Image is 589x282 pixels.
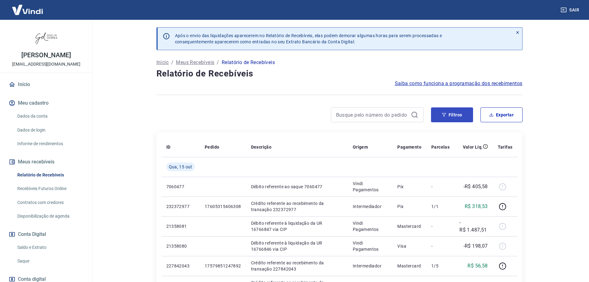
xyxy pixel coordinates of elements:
p: - [431,243,450,249]
p: Parcelas [431,144,450,150]
p: Crédito referente ao recebimento da transação 227842043 [251,260,343,272]
p: 17605315406308 [205,203,241,210]
p: Vindi Pagamentos [353,240,387,252]
p: / [171,59,173,66]
p: Mastercard [397,223,421,229]
button: Sair [559,4,582,16]
button: Meus recebíveis [7,155,85,169]
img: Vindi [7,0,48,19]
a: Dados de login [15,124,85,137]
p: -R$ 1.487,51 [459,219,488,234]
a: Início [7,78,85,91]
p: Origem [353,144,368,150]
p: Débito referente ao saque 7060477 [251,184,343,190]
p: Vindi Pagamentos [353,180,387,193]
button: Meu cadastro [7,96,85,110]
p: -R$ 198,07 [463,242,488,250]
a: Meus Recebíveis [176,59,214,66]
p: Visa [397,243,421,249]
p: Após o envio das liquidações aparecerem no Relatório de Recebíveis, elas podem demorar algumas ho... [175,33,442,45]
a: Recebíveis Futuros Online [15,182,85,195]
p: Tarifas [498,144,513,150]
p: Pix [397,184,421,190]
p: 21358081 [166,223,195,229]
p: 17579851247892 [205,263,241,269]
p: Mastercard [397,263,421,269]
img: 11efcaa0-b592-4158-bf44-3e3a1f4dab66.jpeg [34,25,59,50]
p: Pedido [205,144,219,150]
p: 227842043 [166,263,195,269]
span: Qua, 15 out [169,164,192,170]
a: Informe de rendimentos [15,137,85,150]
p: Crédito referente ao recebimento da transação 232372977 [251,200,343,213]
a: Início [156,59,169,66]
input: Busque pelo número do pedido [336,110,408,119]
p: Débito referente à liquidação da UR 16766847 via CIP [251,220,343,232]
p: 21358080 [166,243,195,249]
p: Pagamento [397,144,421,150]
p: - [431,184,450,190]
p: - [431,223,450,229]
h4: Relatório de Recebíveis [156,67,523,80]
a: Saiba como funciona a programação dos recebimentos [395,80,523,87]
button: Filtros [431,107,473,122]
p: [PERSON_NAME] [21,52,71,59]
p: -R$ 405,58 [463,183,488,190]
p: Valor Líq. [463,144,483,150]
p: R$ 56,58 [467,262,488,270]
a: Relatório de Recebíveis [15,169,85,181]
a: Saldo e Extrato [15,241,85,254]
p: 232372977 [166,203,195,210]
p: Intermediador [353,203,387,210]
a: Dados da conta [15,110,85,123]
a: Contratos com credores [15,196,85,209]
p: 1/1 [431,203,450,210]
p: / [217,59,219,66]
p: Relatório de Recebíveis [222,59,275,66]
p: Descrição [251,144,272,150]
p: R$ 318,53 [465,203,488,210]
a: Disponibilização de agenda [15,210,85,223]
a: Saque [15,255,85,267]
p: 7060477 [166,184,195,190]
p: ID [166,144,171,150]
button: Exportar [480,107,523,122]
p: Intermediador [353,263,387,269]
button: Conta Digital [7,228,85,241]
p: Débito referente à liquidação da UR 16766846 via CIP [251,240,343,252]
p: [EMAIL_ADDRESS][DOMAIN_NAME] [12,61,80,67]
p: Vindi Pagamentos [353,220,387,232]
p: Pix [397,203,421,210]
p: 1/5 [431,263,450,269]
